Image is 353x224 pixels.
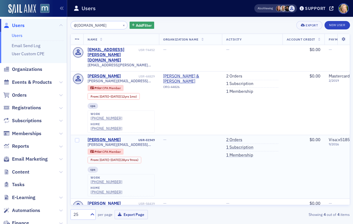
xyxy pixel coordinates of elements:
[226,74,242,79] a: 2 Orders
[287,37,315,41] span: Account Credit
[226,201,229,206] span: —
[329,47,332,52] span: —
[226,153,253,158] a: 1 Membership
[12,143,29,150] span: Reports
[3,207,40,214] a: Automations
[226,137,242,143] a: 2 Orders
[88,79,155,83] span: [PERSON_NAME][EMAIL_ADDRESS][PERSON_NAME][DOMAIN_NAME]
[8,4,36,14] img: SailAMX
[100,94,109,98] span: [DATE]
[94,150,102,154] span: Prior
[12,66,42,73] span: Organizations
[91,116,122,120] a: [PHONE_NUMBER]
[90,86,121,90] a: Prior CPA Member
[12,43,40,48] a: Email Send Log
[258,6,263,10] div: Also
[88,137,121,143] a: [PERSON_NAME]
[88,74,121,79] div: [PERSON_NAME]
[226,145,253,150] a: 1 Subscription
[325,21,350,29] a: New User
[91,190,122,194] a: [PHONE_NUMBER]
[310,47,320,52] span: $0.00
[100,158,109,162] span: [DATE]
[12,156,48,162] span: Email Marketing
[12,22,25,29] span: Users
[163,74,218,84] a: [PERSON_NAME] & [PERSON_NAME]
[91,180,122,184] a: [PHONE_NUMBER]
[310,73,320,79] span: $0.00
[280,5,286,12] span: Emily Trott
[163,85,218,91] div: ORG-44826
[3,181,25,188] a: Tasks
[3,130,41,137] a: Memberships
[122,202,155,206] div: USR-58439
[226,81,253,86] a: 1 Subscription
[163,47,166,52] span: —
[136,23,152,28] span: Add Filter
[91,186,122,190] div: home
[329,137,350,142] span: Visa : x5185
[100,158,139,162] div: – (28yrs 9mos)
[12,194,35,201] span: E-Learning
[102,150,121,154] span: CPA Member
[94,86,102,90] span: Prior
[322,212,327,217] strong: 4
[88,93,140,100] div: From: 2006-07-23 00:00:00
[88,167,98,173] div: cpa
[3,143,29,150] a: Reports
[306,24,318,27] div: Export
[284,5,291,12] span: Lauren McDonough
[3,92,27,98] a: Orders
[3,79,52,86] a: Events & Products
[139,48,155,52] div: USR-74452
[12,130,41,137] span: Memberships
[305,6,326,11] div: Support
[3,104,41,111] a: Registrations
[70,21,128,29] input: Search…
[226,89,253,94] a: 1 Membership
[12,92,27,98] span: Orders
[163,201,166,206] span: —
[130,22,154,29] button: AddFilter
[3,194,35,201] a: E-Learning
[88,142,155,147] span: [PERSON_NAME][EMAIL_ADDRESS][PERSON_NAME][DOMAIN_NAME]
[121,22,127,28] button: ×
[88,63,155,67] span: [EMAIL_ADDRESS][PERSON_NAME][DOMAIN_NAME]
[88,201,121,206] a: [PERSON_NAME]
[12,79,52,86] span: Events & Products
[102,86,121,90] span: CPA Member
[111,94,120,98] span: [DATE]
[12,207,40,214] span: Automations
[163,37,199,41] span: Organization Name
[3,117,42,124] a: Subscriptions
[338,3,349,14] span: Profile
[91,126,122,131] a: [PHONE_NUMBER]
[226,47,229,52] span: —
[36,4,49,14] a: View Homepage
[88,47,138,63] a: [EMAIL_ADDRESS][PERSON_NAME][DOMAIN_NAME]
[88,157,141,163] div: From: 1989-11-29 00:00:00
[111,158,120,162] span: [DATE]
[12,117,42,124] span: Subscriptions
[88,85,124,91] div: Prior: Prior: CPA Member
[91,123,122,126] div: home
[115,210,148,219] button: Export Page
[40,4,49,13] img: SailAMX
[3,66,42,73] a: Organizations
[163,74,218,84] span: Stanley Black & Decker
[73,211,87,218] div: 25
[3,169,29,175] a: Content
[258,6,273,11] span: Viewing
[3,22,25,29] a: Users
[12,51,44,56] a: User Custom CPE
[296,21,322,29] button: Export
[82,5,96,12] h1: Users
[100,95,137,98] div: – (12yrs 1mo)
